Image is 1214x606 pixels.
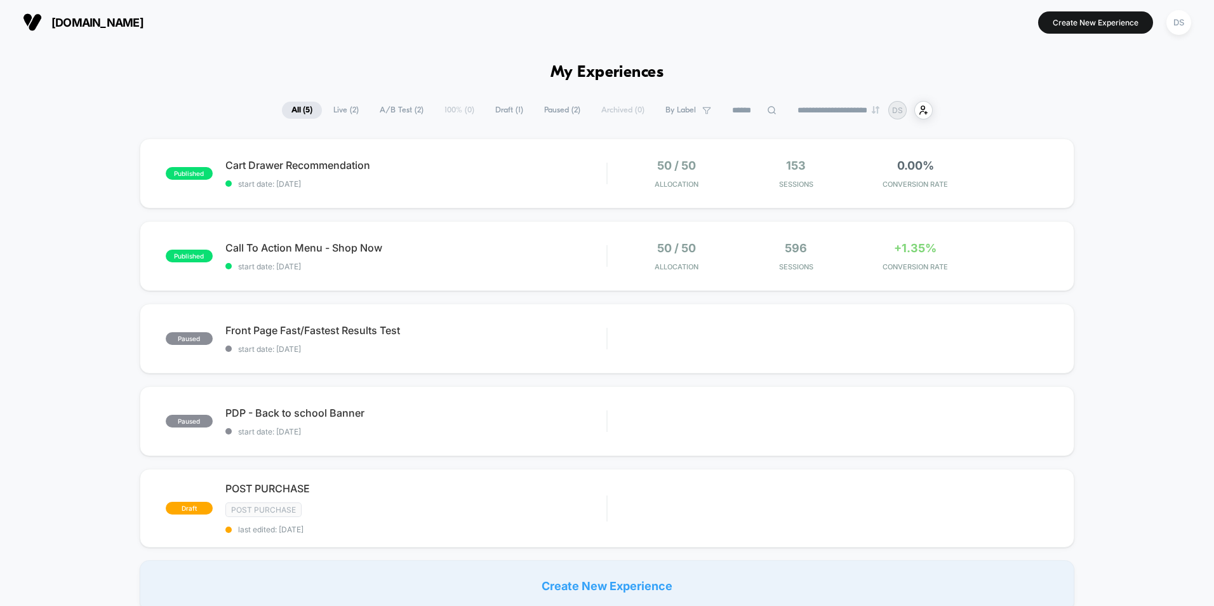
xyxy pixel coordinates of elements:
span: CONVERSION RATE [859,180,972,189]
span: start date: [DATE] [225,179,606,189]
span: start date: [DATE] [225,344,606,354]
span: Cart Drawer Recommendation [225,159,606,172]
span: PDP - Back to school Banner [225,407,606,419]
span: By Label [665,105,696,115]
span: +1.35% [894,241,937,255]
button: DS [1163,10,1195,36]
span: 50 / 50 [657,241,696,255]
img: end [872,106,879,114]
p: DS [892,105,903,115]
span: 596 [785,241,807,255]
span: paused [166,415,213,428]
span: Live ( 2 ) [324,102,368,119]
span: draft [166,502,213,515]
span: [DOMAIN_NAME] [51,16,143,29]
span: Post Purchase [225,502,302,517]
span: Front Page Fast/Fastest Results Test [225,324,606,337]
span: Call To Action Menu - Shop Now [225,241,606,254]
h1: My Experiences [550,64,664,82]
span: Sessions [740,180,853,189]
span: POST PURCHASE [225,482,606,495]
span: CONVERSION RATE [859,262,972,271]
span: Allocation [655,262,698,271]
span: 153 [786,159,806,172]
span: start date: [DATE] [225,262,606,271]
div: DS [1166,10,1191,35]
button: Create New Experience [1038,11,1153,34]
span: Paused ( 2 ) [535,102,590,119]
span: Draft ( 1 ) [486,102,533,119]
button: [DOMAIN_NAME] [19,12,147,32]
span: published [166,167,213,180]
span: Allocation [655,180,698,189]
span: 50 / 50 [657,159,696,172]
span: start date: [DATE] [225,427,606,436]
span: published [166,250,213,262]
img: Visually logo [23,13,42,32]
span: Sessions [740,262,853,271]
span: paused [166,332,213,345]
span: All ( 5 ) [282,102,322,119]
span: A/B Test ( 2 ) [370,102,433,119]
span: last edited: [DATE] [225,525,606,534]
span: 0.00% [897,159,934,172]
